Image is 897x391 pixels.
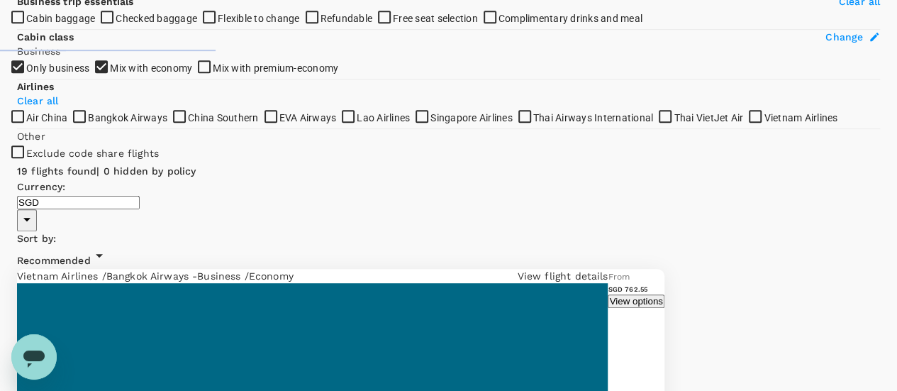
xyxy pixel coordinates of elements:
[674,112,743,123] span: Thai VietJet Air
[213,62,338,74] span: Mix with premium-economy
[279,112,337,123] span: EVA Airways
[533,112,654,123] span: Thai Airways International
[17,233,56,244] span: Sort by :
[197,270,249,282] span: Business /
[26,146,159,160] p: Exclude code share flights
[192,270,197,282] span: -
[17,270,192,282] span: Vietnam Airlines / Bangkok Airways
[608,285,664,294] h6: SGD 762.55
[430,112,513,123] span: Singapore Airlines
[17,209,37,231] button: Open
[188,112,259,123] span: China Southern
[17,94,880,108] p: Clear all
[17,164,664,180] div: 19 flights found | 0 hidden by policy
[249,270,294,282] span: Economy
[17,181,65,192] span: Currency :
[26,112,67,123] span: Air China
[608,272,630,282] span: From
[17,255,91,266] span: Recommended
[88,112,167,123] span: Bangkok Airways
[26,62,89,74] span: Only business
[764,112,837,123] span: Vietnam Airlines
[110,62,192,74] span: Mix with economy
[17,81,54,92] strong: Airlines
[17,129,45,143] p: Other
[518,269,608,283] p: View flight details
[608,294,664,308] button: View options
[11,334,57,380] iframe: Button to launch messaging window
[357,112,410,123] span: Lao Airlines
